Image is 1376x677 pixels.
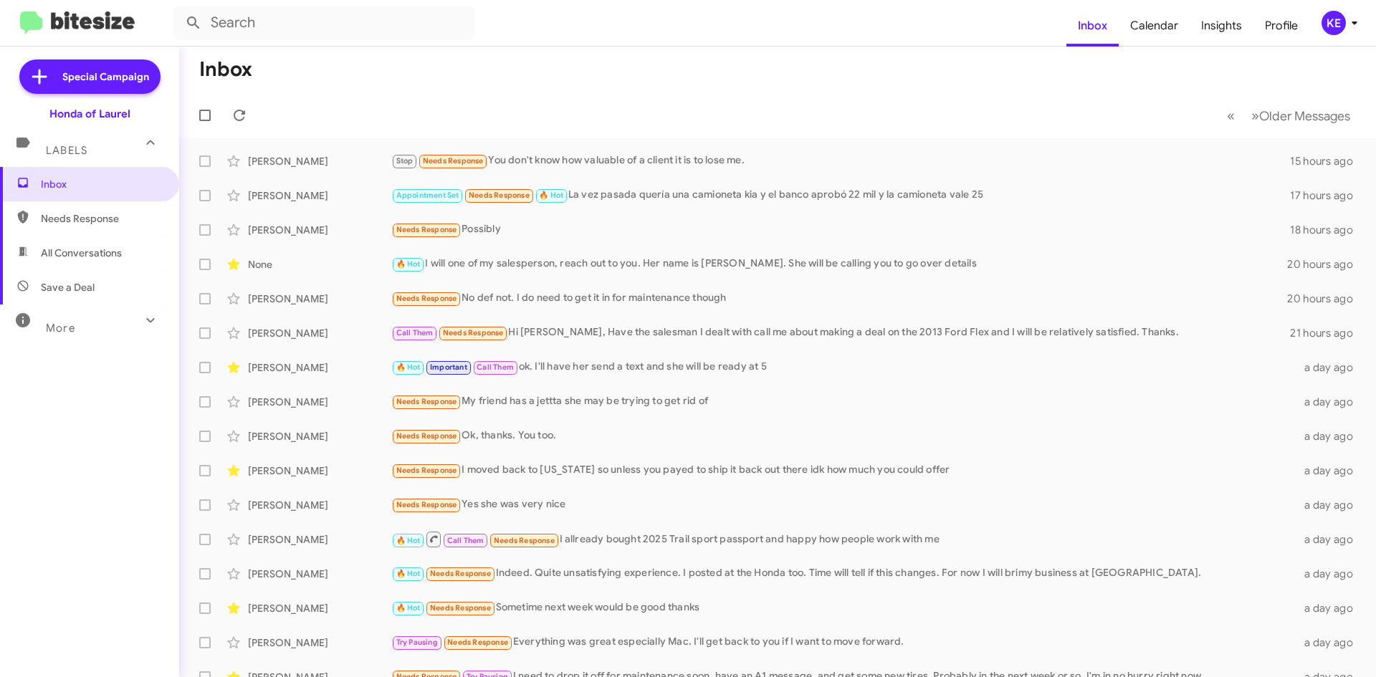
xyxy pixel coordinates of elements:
span: Call Them [396,328,434,337]
div: [PERSON_NAME] [248,223,391,237]
div: [PERSON_NAME] [248,464,391,478]
div: a day ago [1296,395,1365,409]
span: 🔥 Hot [396,569,421,578]
span: 🔥 Hot [396,362,421,372]
span: Needs Response [396,397,457,406]
div: [PERSON_NAME] [248,360,391,375]
span: 🔥 Hot [396,259,421,269]
span: Inbox [41,177,163,191]
div: a day ago [1296,464,1365,478]
div: You don't know how valuable of a client it is to lose me. [391,153,1290,169]
a: Insights [1190,5,1253,47]
div: Ok, thanks. You too. [391,428,1296,444]
span: 🔥 Hot [396,536,421,545]
div: Hi [PERSON_NAME], Have the salesman I dealt with call me about making a deal on the 2013 Ford Fle... [391,325,1290,341]
a: Inbox [1066,5,1119,47]
span: Important [430,362,467,372]
span: Needs Response [396,431,457,441]
div: a day ago [1296,429,1365,443]
div: a day ago [1296,567,1365,581]
div: 17 hours ago [1290,188,1365,203]
span: More [46,322,75,335]
div: KE [1322,11,1346,35]
div: [PERSON_NAME] [248,154,391,168]
span: Needs Response [396,225,457,234]
span: Needs Response [430,569,491,578]
div: a day ago [1296,532,1365,547]
div: [PERSON_NAME] [248,532,391,547]
div: [PERSON_NAME] [248,188,391,203]
span: Needs Response [469,191,530,200]
div: 21 hours ago [1290,326,1365,340]
div: [PERSON_NAME] [248,567,391,581]
div: 15 hours ago [1290,154,1365,168]
span: » [1251,107,1259,125]
div: I moved back to [US_STATE] so unless you payed to ship it back out there idk how much you could o... [391,462,1296,479]
span: Appointment Set [396,191,459,200]
span: « [1227,107,1235,125]
div: [PERSON_NAME] [248,326,391,340]
div: [PERSON_NAME] [248,429,391,443]
div: [PERSON_NAME] [248,635,391,650]
div: [PERSON_NAME] [248,395,391,409]
span: Call Them [477,362,514,372]
span: Labels [46,144,87,157]
span: Older Messages [1259,108,1350,124]
span: Needs Response [430,603,491,613]
div: [PERSON_NAME] [248,292,391,306]
span: Needs Response [423,156,484,165]
span: Save a Deal [41,280,95,294]
span: Needs Response [396,500,457,509]
div: 18 hours ago [1290,223,1365,237]
span: Stop [396,156,414,165]
div: None [248,257,391,272]
div: [PERSON_NAME] [248,601,391,615]
a: Special Campaign [19,59,161,94]
div: I will one of my salesperson, reach out to you. Her name is [PERSON_NAME]. She will be calling yo... [391,256,1287,272]
div: ok. I'll have her send a text and she will be ready at 5 [391,359,1296,375]
nav: Page navigation example [1219,101,1359,130]
span: Needs Response [41,211,163,226]
div: a day ago [1296,635,1365,650]
span: Needs Response [443,328,504,337]
div: Sometime next week would be good thanks [391,600,1296,616]
h1: Inbox [199,58,252,81]
span: 🔥 Hot [539,191,563,200]
span: Needs Response [447,638,508,647]
div: Possibly [391,221,1290,238]
div: 20 hours ago [1287,257,1365,272]
span: Try Pausing [396,638,438,647]
div: My friend has a jettta she may be trying to get rid of [391,393,1296,410]
button: Previous [1218,101,1243,130]
button: Next [1243,101,1359,130]
span: Needs Response [494,536,555,545]
div: 20 hours ago [1287,292,1365,306]
div: No def not. I do need to get it in for maintenance though [391,290,1287,307]
div: Honda of Laurel [49,107,130,121]
div: Indeed. Quite unsatisfying experience. I posted at the Honda too. Time will tell if this changes.... [391,565,1296,582]
div: Yes she was very nice [391,496,1296,513]
a: Profile [1253,5,1309,47]
a: Calendar [1119,5,1190,47]
div: a day ago [1296,360,1365,375]
span: All Conversations [41,246,122,260]
div: La vez pasada quería una camioneta kia y el banco aprobó 22 mil y la camioneta vale 25 [391,187,1290,203]
span: Special Campaign [62,69,149,84]
div: a day ago [1296,601,1365,615]
span: Call Them [447,536,484,545]
div: [PERSON_NAME] [248,498,391,512]
input: Search [173,6,474,40]
span: Needs Response [396,294,457,303]
span: 🔥 Hot [396,603,421,613]
span: Needs Response [396,466,457,475]
div: Everything was great especially Mac. I'll get back to you if I want to move forward. [391,634,1296,650]
div: I allready bought 2025 Trail sport passport and happy how people work with me [391,530,1296,548]
div: a day ago [1296,498,1365,512]
button: KE [1309,11,1360,35]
